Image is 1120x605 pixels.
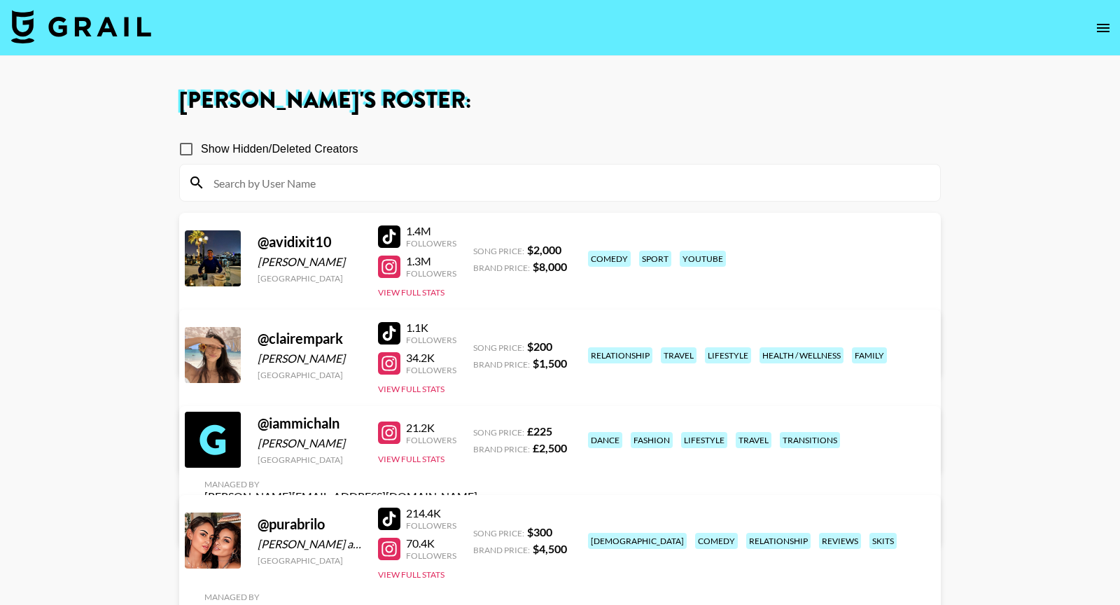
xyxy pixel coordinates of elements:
h1: [PERSON_NAME] 's Roster: [179,90,941,112]
div: [PERSON_NAME] and [PERSON_NAME] [258,537,361,551]
div: transitions [780,432,840,448]
strong: $ 8,000 [533,260,567,273]
div: @ iammichaln [258,415,361,432]
div: 21.2K [406,421,456,435]
div: skits [869,533,897,549]
div: fashion [631,432,673,448]
div: travel [736,432,771,448]
div: 1.4M [406,224,456,238]
div: [PERSON_NAME] [258,436,361,450]
div: Followers [406,520,456,531]
div: [GEOGRAPHIC_DATA] [258,273,361,284]
div: relationship [588,347,652,363]
div: 70.4K [406,536,456,550]
button: View Full Stats [378,384,444,394]
div: Followers [406,550,456,561]
button: View Full Stats [378,454,444,464]
div: comedy [695,533,738,549]
div: 1.1K [406,321,456,335]
div: lifestyle [705,347,751,363]
span: Song Price: [473,528,524,538]
div: Followers [406,365,456,375]
button: open drawer [1089,14,1117,42]
input: Search by User Name [205,172,932,194]
div: dance [588,432,622,448]
div: travel [661,347,696,363]
div: youtube [680,251,726,267]
strong: $ 4,500 [533,542,567,555]
div: Managed By [204,479,477,489]
strong: £ 2,500 [533,441,567,454]
span: Brand Price: [473,545,530,555]
div: health / wellness [759,347,843,363]
span: Song Price: [473,246,524,256]
div: Followers [406,335,456,345]
div: @ clairempark [258,330,361,347]
div: Followers [406,435,456,445]
div: [GEOGRAPHIC_DATA] [258,370,361,380]
strong: $ 2,000 [527,243,561,256]
div: @ purabrilo [258,515,361,533]
strong: $ 200 [527,340,552,353]
div: comedy [588,251,631,267]
div: [PERSON_NAME] [258,352,361,366]
div: @ avidixit10 [258,233,361,251]
div: [PERSON_NAME][EMAIL_ADDRESS][DOMAIN_NAME] [204,489,477,503]
div: lifestyle [681,432,727,448]
span: Show Hidden/Deleted Creators [201,141,358,158]
strong: £ 225 [527,424,552,438]
div: Managed By [204,592,477,602]
div: 34.2K [406,351,456,365]
div: [GEOGRAPHIC_DATA] [258,454,361,465]
div: [GEOGRAPHIC_DATA] [258,555,361,566]
div: [PERSON_NAME] [258,255,361,269]
button: View Full Stats [378,569,444,580]
div: relationship [746,533,811,549]
strong: $ 300 [527,525,552,538]
span: Song Price: [473,427,524,438]
span: Song Price: [473,342,524,353]
div: family [852,347,887,363]
span: Brand Price: [473,263,530,273]
div: [DEMOGRAPHIC_DATA] [588,533,687,549]
img: Grail Talent [11,10,151,43]
span: Brand Price: [473,359,530,370]
span: Brand Price: [473,444,530,454]
div: reviews [819,533,861,549]
strong: $ 1,500 [533,356,567,370]
div: 214.4K [406,506,456,520]
div: sport [639,251,671,267]
div: Followers [406,268,456,279]
div: Followers [406,238,456,249]
button: View Full Stats [378,287,444,298]
div: 1.3M [406,254,456,268]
